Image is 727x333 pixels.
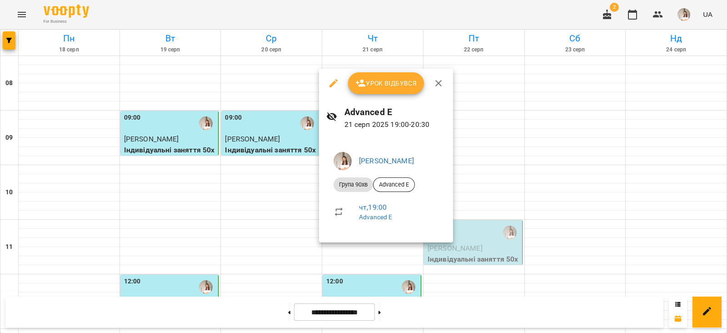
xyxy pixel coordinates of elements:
img: 712aada8251ba8fda70bc04018b69839.jpg [334,152,352,170]
a: Advanced E [359,213,392,221]
h6: Advanced E [344,105,446,119]
div: Advanced E [373,177,415,192]
button: Урок відбувся [348,72,424,94]
a: чт , 19:00 [359,203,387,212]
span: Advanced E [373,181,414,189]
p: 21 серп 2025 19:00 - 20:30 [344,119,446,130]
span: Урок відбувся [355,78,417,89]
a: [PERSON_NAME] [359,156,414,165]
span: Група 90хв [334,181,373,189]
